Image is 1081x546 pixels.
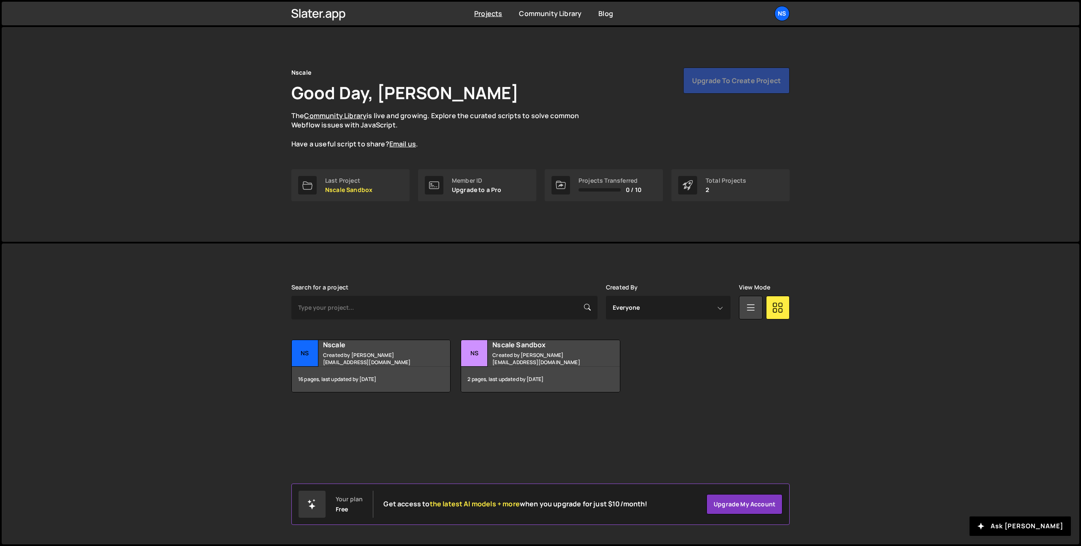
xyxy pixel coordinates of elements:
[291,296,598,319] input: Type your project...
[598,9,613,18] a: Blog
[336,506,348,513] div: Free
[461,340,620,392] a: Ns Nscale Sandbox Created by [PERSON_NAME][EMAIL_ADDRESS][DOMAIN_NAME] 2 pages, last updated by [...
[492,351,594,366] small: Created by [PERSON_NAME][EMAIL_ADDRESS][DOMAIN_NAME]
[706,187,746,193] p: 2
[323,340,425,349] h2: Nscale
[291,81,519,104] h1: Good Day, [PERSON_NAME]
[461,367,619,392] div: 2 pages, last updated by [DATE]
[291,111,595,149] p: The is live and growing. Explore the curated scripts to solve common Webflow issues with JavaScri...
[606,284,638,291] label: Created By
[291,68,311,78] div: Nscale
[706,177,746,184] div: Total Projects
[579,177,641,184] div: Projects Transferred
[336,496,363,503] div: Your plan
[626,187,641,193] span: 0 / 10
[461,340,488,367] div: Ns
[325,187,372,193] p: Nscale Sandbox
[325,177,372,184] div: Last Project
[291,340,451,392] a: Ns Nscale Created by [PERSON_NAME][EMAIL_ADDRESS][DOMAIN_NAME] 16 pages, last updated by [DATE]
[519,9,581,18] a: Community Library
[292,367,450,392] div: 16 pages, last updated by [DATE]
[292,340,318,367] div: Ns
[970,516,1071,536] button: Ask [PERSON_NAME]
[291,169,410,201] a: Last Project Nscale Sandbox
[774,6,790,21] a: Ns
[291,284,348,291] label: Search for a project
[706,494,782,514] a: Upgrade my account
[383,500,647,508] h2: Get access to when you upgrade for just $10/month!
[492,340,594,349] h2: Nscale Sandbox
[452,177,502,184] div: Member ID
[304,111,367,120] a: Community Library
[430,499,520,508] span: the latest AI models + more
[389,139,416,149] a: Email us
[323,351,425,366] small: Created by [PERSON_NAME][EMAIL_ADDRESS][DOMAIN_NAME]
[452,187,502,193] p: Upgrade to a Pro
[739,284,770,291] label: View Mode
[474,9,502,18] a: Projects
